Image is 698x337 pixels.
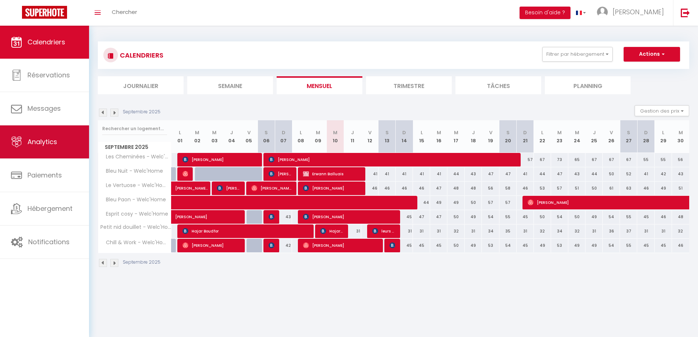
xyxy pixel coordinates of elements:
span: [PERSON_NAME] [182,153,257,166]
div: 56 [672,153,689,166]
div: 49 [447,196,465,209]
div: 51 [672,182,689,195]
abbr: V [489,129,492,136]
th: 17 [447,120,465,153]
span: Erwann Balluais [303,167,361,181]
span: [PERSON_NAME] [251,181,292,195]
div: 45 [637,210,654,224]
th: 30 [672,120,689,153]
div: 41 [430,167,447,181]
div: 57 [499,196,517,209]
abbr: J [351,129,354,136]
span: [PERSON_NAME] [PERSON_NAME] [217,181,240,195]
li: Journalier [98,76,184,94]
th: 11 [344,120,361,153]
div: 31 [413,224,430,238]
div: 51 [568,182,586,195]
div: 49 [586,239,603,252]
button: Actions [624,47,680,62]
span: Paiements [27,171,62,180]
th: 21 [517,120,534,153]
th: 20 [499,120,517,153]
div: 45 [517,210,534,224]
div: 50 [534,210,551,224]
th: 14 [396,120,413,153]
div: 47 [430,182,447,195]
abbr: S [385,129,389,136]
abbr: L [300,129,302,136]
div: 73 [551,153,568,166]
li: Trimestre [366,76,452,94]
div: 47 [499,167,517,181]
div: 57 [482,196,499,209]
div: 35 [499,224,517,238]
img: logout [681,8,690,17]
span: [PERSON_NAME] [PERSON_NAME] [175,177,209,191]
th: 03 [206,120,223,153]
div: 46 [361,182,378,195]
th: 02 [189,120,206,153]
th: 29 [655,120,672,153]
abbr: M [575,129,579,136]
div: 65 [568,153,586,166]
span: Septembre 2025 [98,142,171,153]
div: 45 [517,239,534,252]
div: 67 [620,153,637,166]
th: 15 [413,120,430,153]
span: Calendriers [27,37,65,47]
div: 53 [551,239,568,252]
th: 12 [361,120,378,153]
div: 32 [672,224,689,238]
th: 01 [171,120,189,153]
div: 55 [655,153,672,166]
abbr: M [316,129,320,136]
div: 49 [534,239,551,252]
li: Tâches [455,76,541,94]
abbr: M [195,129,199,136]
span: Esprit cosy - Welc'Home [99,210,170,218]
div: 61 [603,182,620,195]
div: 55 [620,210,637,224]
abbr: J [230,129,233,136]
div: 31 [586,224,603,238]
div: 52 [620,167,637,181]
abbr: L [179,129,181,136]
span: [PERSON_NAME] [269,167,292,181]
button: Besoin d'aide ? [520,7,570,19]
span: [PERSON_NAME] [182,167,188,181]
div: 43 [275,210,292,224]
div: 31 [655,224,672,238]
li: Planning [545,76,631,94]
img: Super Booking [22,6,67,19]
div: 46 [413,182,430,195]
img: ... [597,7,608,18]
span: [PERSON_NAME] [303,181,361,195]
div: 47 [482,167,499,181]
div: 46 [517,182,534,195]
div: 31 [517,224,534,238]
span: [PERSON_NAME] [269,210,274,224]
abbr: V [247,129,251,136]
div: 34 [482,224,499,238]
th: 16 [430,120,447,153]
th: 23 [551,120,568,153]
div: 67 [534,153,551,166]
button: Filtrer par hébergement [542,47,613,62]
abbr: M [212,129,217,136]
div: 43 [568,167,586,181]
th: 04 [223,120,240,153]
span: Chercher [112,8,137,16]
div: 41 [396,167,413,181]
div: 42 [655,167,672,181]
div: 56 [482,182,499,195]
span: Bleu Nuit - Welc'Home [99,167,165,175]
div: 37 [620,224,637,238]
div: 44 [447,167,465,181]
div: 46 [655,210,672,224]
div: 67 [586,153,603,166]
span: Analytics [27,137,57,146]
div: 49 [655,182,672,195]
span: [PERSON_NAME] [303,238,378,252]
th: 27 [620,120,637,153]
span: Le Vertuose - Welc'Home [99,182,173,190]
